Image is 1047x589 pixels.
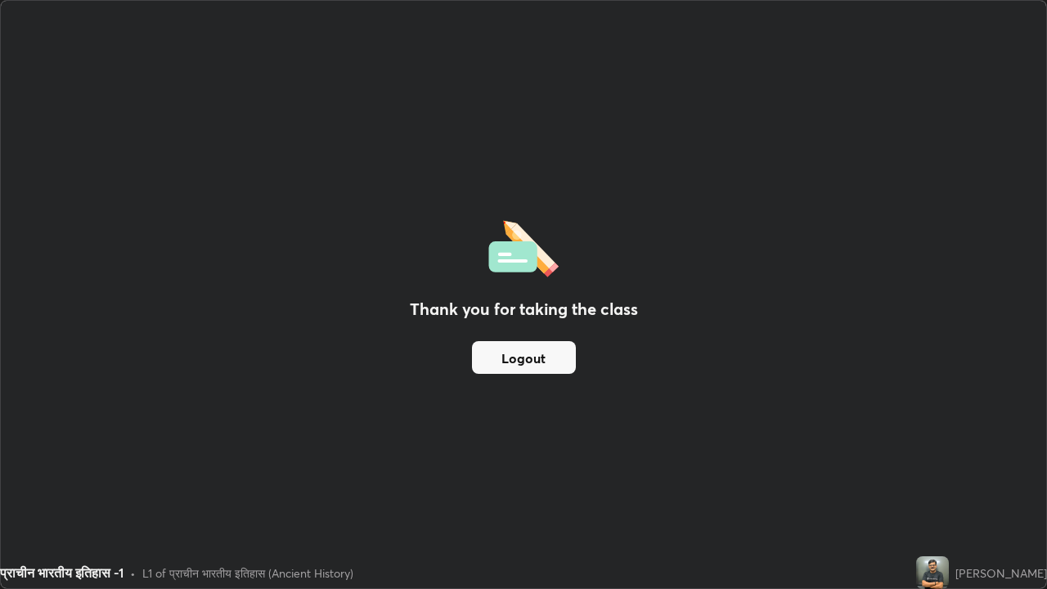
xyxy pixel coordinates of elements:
[472,341,576,374] button: Logout
[916,556,949,589] img: 598ce751063d4556a8a021a578694872.jpg
[410,297,638,321] h2: Thank you for taking the class
[142,564,353,582] div: L1 of प्राचीन भारतीय इतिहास (Ancient History)
[488,215,559,277] img: offlineFeedback.1438e8b3.svg
[955,564,1047,582] div: [PERSON_NAME]
[130,564,136,582] div: •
